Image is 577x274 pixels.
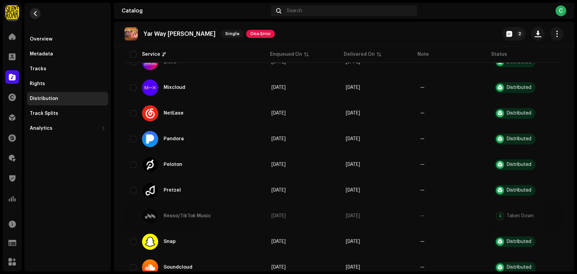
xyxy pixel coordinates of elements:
[142,51,160,58] div: Service
[420,85,425,90] re-a-table-badge: —
[27,92,108,105] re-m-nav-item: Distribution
[271,111,286,116] span: Jun 1, 2023
[507,188,531,193] div: Distributed
[164,111,184,116] div: NetEase
[507,265,531,270] div: Distributed
[27,62,108,76] re-m-nav-item: Tracks
[346,162,360,167] span: Jun 1, 2023
[124,27,138,41] img: 65526c15-8c69-46ba-a84f-b0a5274ab3e3
[30,36,52,42] div: Overview
[271,265,286,270] span: Jun 1, 2023
[346,136,360,141] span: Jun 1, 2023
[420,265,425,270] re-a-table-badge: —
[287,8,302,14] span: Search
[164,188,181,193] div: Pretzel
[420,214,425,218] re-a-table-badge: —
[5,5,19,19] img: fcfd72e7-8859-4002-b0df-9a7058150634
[420,188,425,193] re-a-table-badge: —
[271,162,286,167] span: Jun 1, 2023
[30,96,58,101] div: Distribution
[30,66,46,72] div: Tracks
[164,239,176,244] div: Snap
[507,136,531,141] div: Distributed
[555,5,566,16] div: C
[221,30,243,38] span: Single
[271,188,286,193] span: Jun 1, 2023
[270,51,302,58] div: Enqueued On
[271,214,286,218] span: Jun 25, 2024
[271,239,286,244] span: Jun 1, 2023
[507,85,531,90] div: Distributed
[346,239,360,244] span: Jun 1, 2023
[507,214,534,218] div: Taken Down
[346,188,360,193] span: Jun 1, 2023
[507,162,531,167] div: Distributed
[164,162,182,167] div: Peloton
[271,136,286,141] span: Jun 1, 2023
[143,30,216,38] p: Yar Way [PERSON_NAME]
[346,111,360,116] span: Jun 1, 2023
[271,85,286,90] span: Jun 1, 2023
[30,81,45,86] div: Rights
[164,265,192,270] div: Soundcloud
[502,27,526,41] button: 2
[27,107,108,120] re-m-nav-item: Track Splits
[30,111,58,116] div: Track Splits
[164,85,185,90] div: Mixcloud
[30,126,52,131] div: Analytics
[27,47,108,61] re-m-nav-item: Metadata
[420,136,425,141] re-a-table-badge: —
[30,51,53,57] div: Metadata
[420,111,425,116] re-a-table-badge: —
[507,239,531,244] div: Distributed
[122,8,268,14] div: Catalog
[420,162,425,167] re-a-table-badge: —
[507,111,531,116] div: Distributed
[420,239,425,244] re-a-table-badge: —
[346,214,360,218] span: Jun 25, 2024
[246,30,275,38] span: One Error
[27,122,108,135] re-m-nav-dropdown: Analytics
[27,77,108,91] re-m-nav-item: Rights
[164,214,211,218] div: Resso/TikTok Music
[516,30,523,37] p-badge: 2
[344,51,375,58] div: Delivered On
[164,136,184,141] div: Pandora
[27,32,108,46] re-m-nav-item: Overview
[346,265,360,270] span: Jun 1, 2023
[346,85,360,90] span: Jun 1, 2023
